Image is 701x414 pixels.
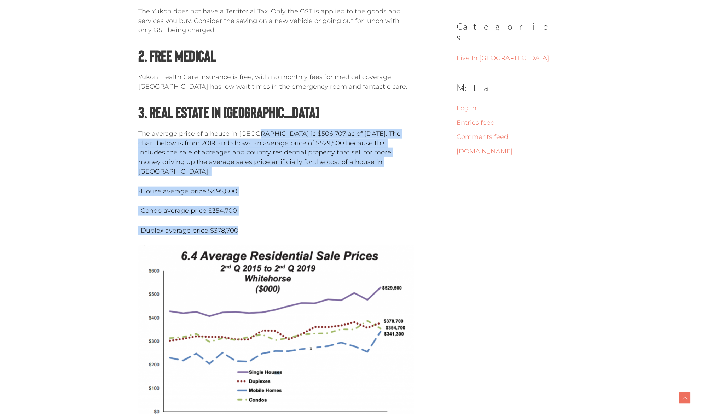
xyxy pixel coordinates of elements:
[138,206,414,216] p: -Condo average price $354,700
[138,7,414,35] p: The Yukon does not have a Territorial Tax. Only the GST is applied to the goods and services you ...
[457,104,476,112] a: Log in
[138,72,414,92] p: Yukon Health Care Insurance is free, with no monthly fees for medical coverage. [GEOGRAPHIC_DATA]...
[138,187,414,196] p: -House average price $495,800
[457,52,562,64] nav: Categories
[457,102,562,158] nav: Meta
[138,103,319,121] strong: 3. Real Estate in [GEOGRAPHIC_DATA]
[457,133,508,141] a: Comments feed
[457,21,562,43] h2: Categories
[138,129,414,176] p: The average price of a house in [GEOGRAPHIC_DATA] is $506,707 as of [DATE]. The chart below is fr...
[457,147,513,155] a: [DOMAIN_NAME]
[138,226,414,235] p: -Duplex average price $378,700
[457,54,549,62] a: Live In [GEOGRAPHIC_DATA]
[457,119,495,127] a: Entries feed
[457,82,562,93] h2: Meta
[138,46,216,65] strong: 2. Free Medical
